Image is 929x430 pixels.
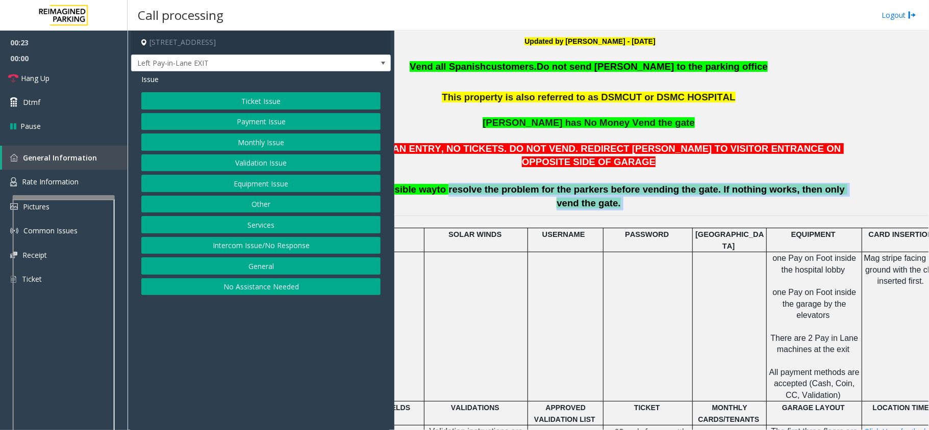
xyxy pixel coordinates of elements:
[782,404,845,412] span: GARAGE LAYOUT
[141,154,381,172] button: Validation Issue
[410,61,486,72] span: Vend all Spanish
[10,275,17,284] img: 'icon'
[141,92,381,110] button: Ticket Issue
[10,177,17,186] img: 'icon'
[2,146,128,170] a: General Information
[634,404,660,412] span: TICKET
[141,133,381,151] button: Monthly Issue
[141,175,381,192] button: Equipment Issue
[698,404,759,423] span: MONTHLY CARDS/TENANTS
[451,404,499,412] span: VALIDATIONS
[23,153,97,163] span: General Information
[141,237,381,254] button: Intercom Issue/No Response
[448,230,501,238] span: SOLAR WINDS
[873,404,929,412] span: LOCATION TIME
[10,227,18,235] img: 'icon'
[791,230,836,238] span: EQUIPMENT
[141,74,159,85] span: Issue
[10,203,18,210] img: 'icon'
[22,177,79,186] span: Rate Information
[132,55,339,71] span: Left Pay-in-Lane EXIT
[141,257,381,275] button: General
[437,184,847,208] span: to resolve the problem for the parkers before vending the gate. If nothing works, then only vend ...
[442,92,735,102] span: This property is also referred to as DSMCUT or DSMC HOSPITAL
[695,230,764,250] span: [GEOGRAPHIC_DATA]
[20,121,41,131] span: Pause
[339,143,844,168] span: AT PHYSICIAN ENTRY, NO TICKETS. DO NOT VEND. REDIRECT [PERSON_NAME] TO VISITOR ENTRANCE ON OPPOSI...
[378,184,437,195] span: possible way
[486,61,537,72] span: customers.
[141,278,381,295] button: No Assistance Needed
[772,254,858,274] span: one Pay on Foot inside the hospital lobby
[625,230,669,238] span: PASSWORD
[882,10,916,20] a: Logout
[141,196,381,213] button: Other
[524,37,655,45] b: Updated by [PERSON_NAME] - [DATE]
[537,61,768,72] span: Do not send [PERSON_NAME] to the parking office
[141,113,381,130] button: Payment Issue
[21,73,49,84] span: Hang Up
[10,252,17,258] img: 'icon'
[769,368,862,399] span: All payment methods are accepted (Cash, Coin, CC, Validation)
[908,10,916,20] img: logout
[133,3,229,28] h3: Call processing
[141,216,381,233] button: Services
[770,334,860,354] span: There are 2 Pay in Lane machines at the exit
[542,230,585,238] span: USERNAME
[534,404,595,423] span: APPROVED VALIDATION LIST
[131,31,391,55] h4: [STREET_ADDRESS]
[772,288,858,319] span: one Pay on Foot inside the garage by the elevators
[23,97,40,107] span: Dtmf
[10,154,18,162] img: 'icon'
[483,117,695,128] span: [PERSON_NAME] has No Money Vend the gate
